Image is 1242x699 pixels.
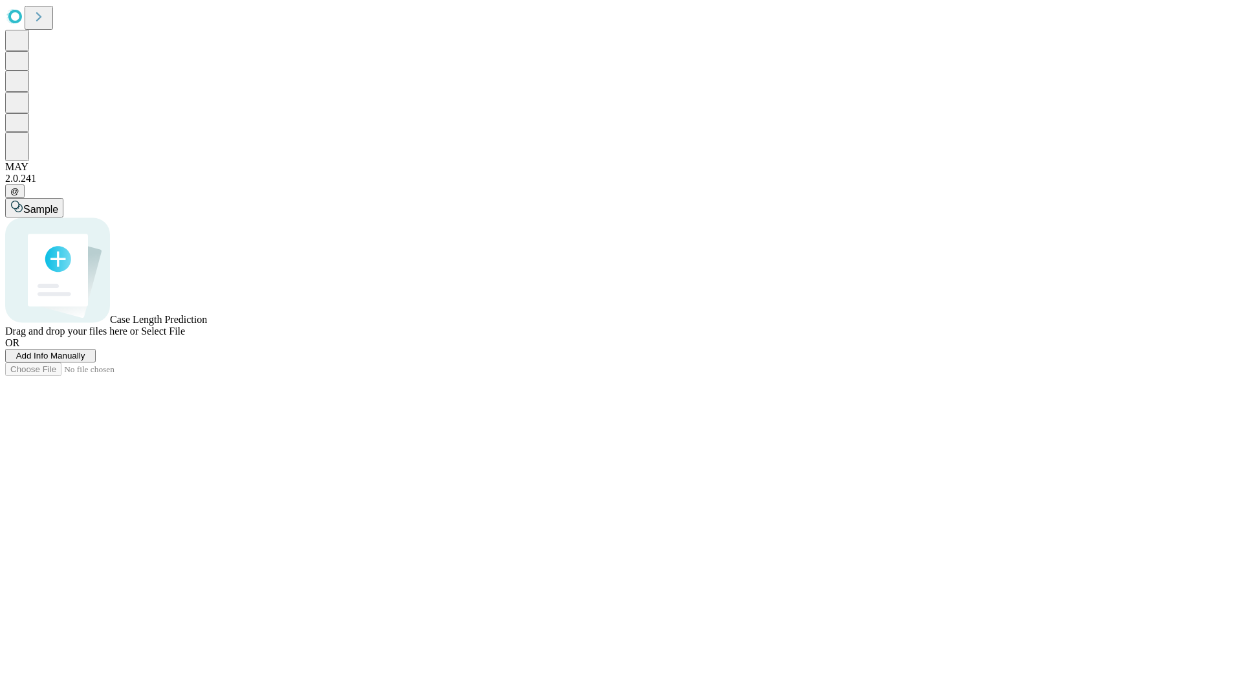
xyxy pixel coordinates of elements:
span: Add Info Manually [16,351,85,361]
span: Sample [23,204,58,215]
span: Case Length Prediction [110,314,207,325]
button: Sample [5,198,63,217]
div: 2.0.241 [5,173,1237,184]
button: Add Info Manually [5,349,96,362]
span: OR [5,337,19,348]
span: Select File [141,326,185,337]
div: MAY [5,161,1237,173]
span: Drag and drop your files here or [5,326,138,337]
span: @ [10,186,19,196]
button: @ [5,184,25,198]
